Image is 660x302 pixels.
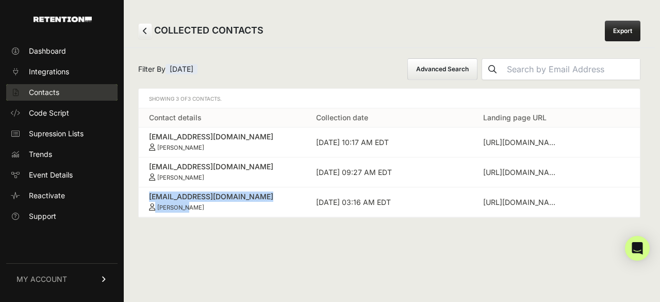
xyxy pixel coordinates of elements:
[6,84,118,101] a: Contacts
[6,187,118,204] a: Reactivate
[605,21,640,41] a: Export
[16,274,67,284] span: MY ACCOUNT
[6,167,118,183] a: Event Details
[149,162,295,172] div: [EMAIL_ADDRESS][DOMAIN_NAME]
[29,46,66,56] span: Dashboard
[138,64,197,74] span: Filter By
[625,236,650,261] div: Open Intercom Messenger
[29,149,52,160] span: Trends
[29,129,84,139] span: Supression Lists
[29,87,59,98] span: Contacts
[188,96,222,102] span: 3 Contacts.
[157,204,204,211] small: [PERSON_NAME]
[149,192,295,211] a: [EMAIL_ADDRESS][DOMAIN_NAME] [PERSON_NAME]
[306,157,473,187] td: [DATE] 09:27 AM EDT
[306,187,473,217] td: [DATE] 03:16 AM EDT
[149,192,295,202] div: [EMAIL_ADDRESS][DOMAIN_NAME]
[149,132,295,151] a: [EMAIL_ADDRESS][DOMAIN_NAME] [PERSON_NAME]
[29,170,73,180] span: Event Details
[306,128,473,157] td: [DATE] 10:17 AM EDT
[483,167,560,178] div: https://ycginvestments.com/strategy/
[138,23,263,39] h2: COLLECTED CONTACTS
[316,113,368,122] a: Collection date
[6,146,118,163] a: Trends
[6,208,118,225] a: Support
[29,211,56,221] span: Support
[29,190,65,201] span: Reactivate
[29,108,69,118] span: Code Script
[157,174,204,181] small: [PERSON_NAME]
[503,59,640,80] input: Search by Email Address
[6,63,118,80] a: Integrations
[157,144,204,151] small: [PERSON_NAME]
[34,17,92,22] img: Retention.com
[407,58,477,80] button: Advanced Search
[6,263,118,295] a: MY ACCOUNT
[6,125,118,142] a: Supression Lists
[149,162,295,181] a: [EMAIL_ADDRESS][DOMAIN_NAME] [PERSON_NAME]
[29,67,69,77] span: Integrations
[483,137,560,148] div: https://ycginvestments.com/2019-q1-investment-letter-our-investment-strategy/
[483,197,560,208] div: https://ycgfunds.com/
[149,132,295,142] div: [EMAIL_ADDRESS][DOMAIN_NAME]
[149,96,222,102] span: Showing 3 of
[149,113,202,122] a: Contact details
[6,105,118,121] a: Code Script
[166,64,197,74] span: [DATE]
[6,43,118,59] a: Dashboard
[483,113,547,122] a: Landing page URL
